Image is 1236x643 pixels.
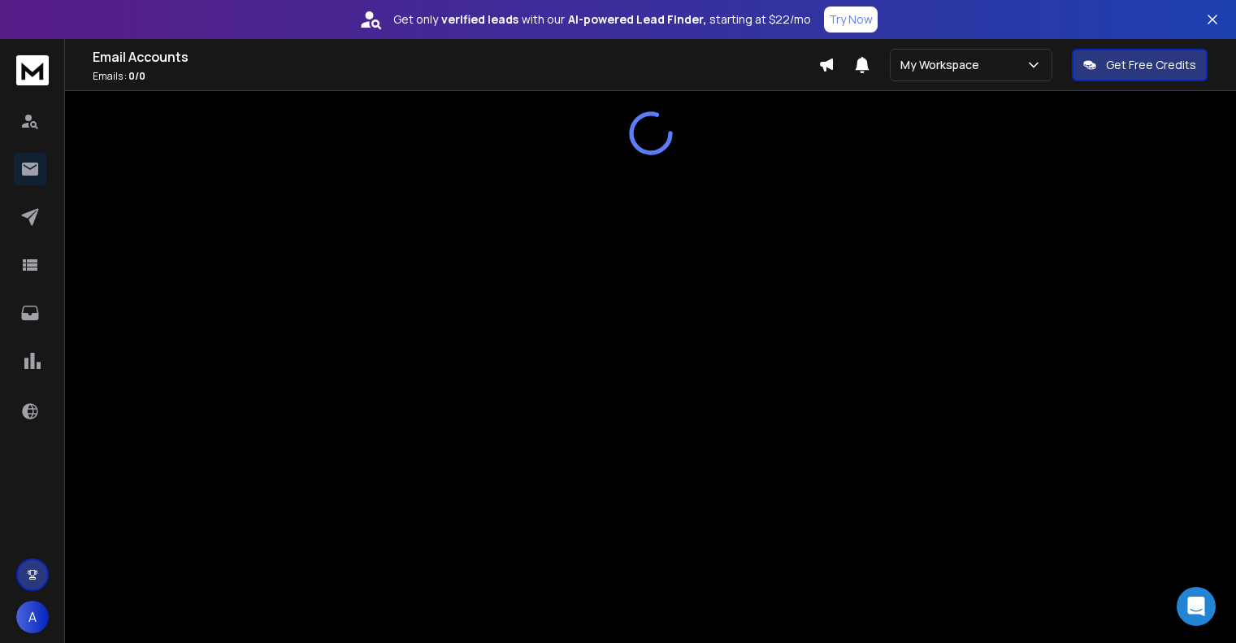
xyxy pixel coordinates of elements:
[128,69,145,83] span: 0 / 0
[568,11,706,28] strong: AI-powered Lead Finder,
[1177,587,1216,626] div: Open Intercom Messenger
[16,601,49,633] button: A
[900,57,986,73] p: My Workspace
[93,70,818,83] p: Emails :
[1072,49,1208,81] button: Get Free Credits
[1106,57,1196,73] p: Get Free Credits
[441,11,518,28] strong: verified leads
[829,11,873,28] p: Try Now
[93,47,818,67] h1: Email Accounts
[824,7,878,33] button: Try Now
[16,55,49,85] img: logo
[393,11,811,28] p: Get only with our starting at $22/mo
